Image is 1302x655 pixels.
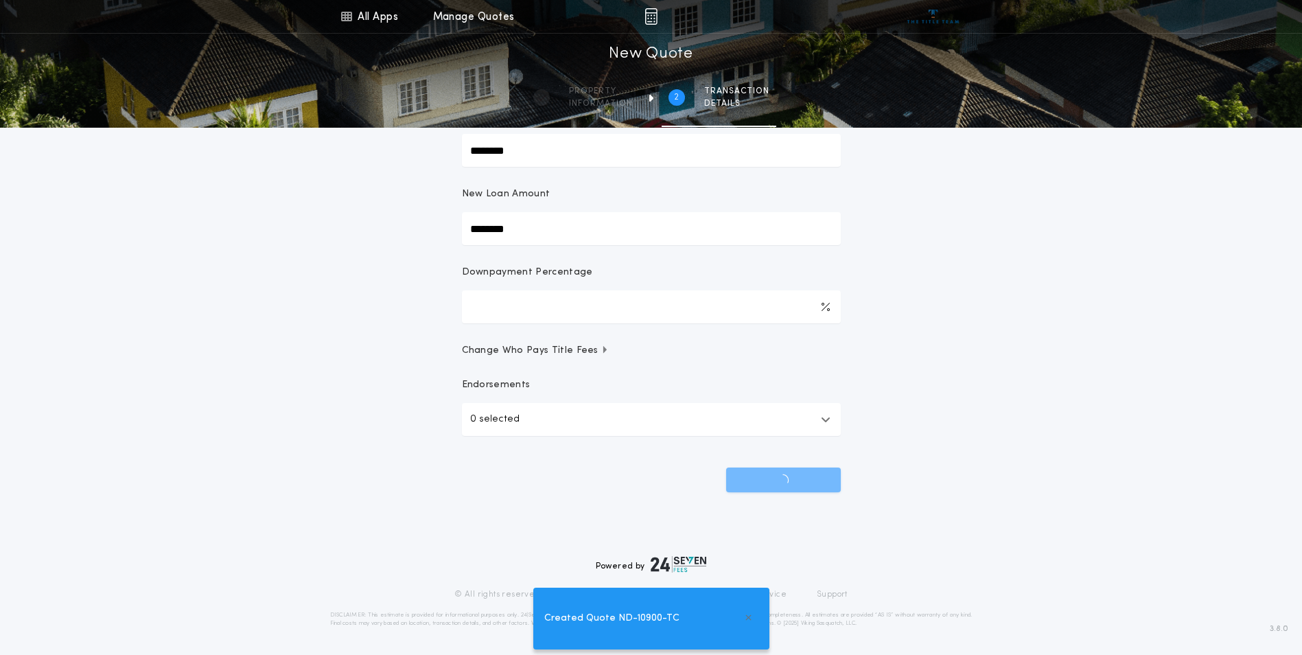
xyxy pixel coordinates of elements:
div: Powered by [596,556,707,573]
p: Downpayment Percentage [462,266,593,279]
span: Property [569,86,633,97]
button: 0 selected [462,403,841,436]
img: img [644,8,658,25]
img: vs-icon [907,10,959,23]
p: 0 selected [470,411,520,428]
input: Sale Price [462,134,841,167]
span: Transaction [704,86,769,97]
p: Endorsements [462,378,841,392]
input: Downpayment Percentage [462,290,841,323]
h1: New Quote [609,43,693,65]
input: New Loan Amount [462,212,841,245]
span: details [704,98,769,109]
span: information [569,98,633,109]
p: New Loan Amount [462,187,550,201]
img: logo [651,556,707,573]
h2: 2 [674,92,679,103]
span: Created Quote ND-10900-TC [544,611,679,626]
button: Change Who Pays Title Fees [462,344,841,358]
span: Change Who Pays Title Fees [462,344,609,358]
